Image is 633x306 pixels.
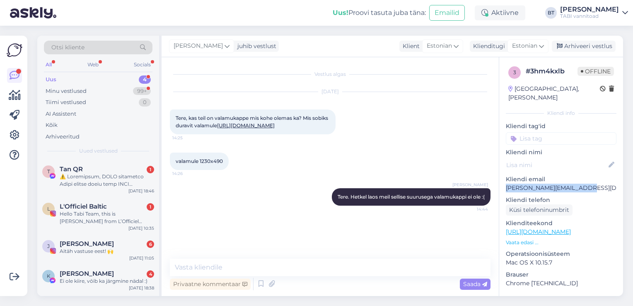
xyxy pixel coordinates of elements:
[552,41,616,52] div: Arhiveeri vestlus
[86,59,100,70] div: Web
[463,280,487,288] span: Saada
[129,255,154,261] div: [DATE] 11:05
[333,8,426,18] div: Proovi tasuta juba täna:
[176,158,223,164] span: valamule 1230x490
[506,109,616,117] div: Kliendi info
[147,203,154,211] div: 1
[60,270,114,277] span: Keithi Õunapu
[47,273,51,279] span: K
[170,70,490,78] div: Vestlus algas
[506,148,616,157] p: Kliendi nimi
[560,6,628,19] a: [PERSON_NAME]TABI vannitoad
[429,5,465,21] button: Emailid
[7,42,22,58] img: Askly Logo
[506,279,616,288] p: Chrome [TECHNICAL_ID]
[506,219,616,228] p: Klienditeekond
[452,182,488,188] span: [PERSON_NAME]
[506,160,607,170] input: Lisa nimi
[560,6,619,13] div: [PERSON_NAME]
[512,41,537,51] span: Estonian
[475,5,525,20] div: Aktiivne
[506,204,573,216] div: Küsi telefoninumbrit
[139,75,151,84] div: 4
[338,194,485,200] span: Tere. Hetkel laos meil sellise suurusega valamukappi ei ole :(
[506,184,616,192] p: [PERSON_NAME][EMAIL_ADDRESS][DOMAIN_NAME]
[545,7,557,19] div: BT
[133,87,151,95] div: 99+
[51,43,85,52] span: Otsi kliente
[60,173,154,188] div: ⚠️ Loremipsum, DOLO sitametco Adipi elitse doeiu temp INCI utlaboree dolo magna al enima minimven...
[174,41,223,51] span: [PERSON_NAME]
[506,258,616,267] p: Mac OS X 10.15.7
[506,228,571,236] a: [URL][DOMAIN_NAME]
[139,98,151,107] div: 0
[44,59,53,70] div: All
[399,42,420,51] div: Klient
[506,132,616,145] input: Lisa tag
[457,206,488,212] span: 14:44
[217,122,275,129] a: [URL][DOMAIN_NAME]
[172,170,203,177] span: 14:26
[147,270,154,278] div: 4
[46,133,80,141] div: Arhiveeritud
[46,87,87,95] div: Minu vestlused
[526,66,577,76] div: # 3hm4kxlb
[170,88,490,95] div: [DATE]
[506,250,616,258] p: Operatsioonisüsteem
[60,210,154,225] div: Hello Tabi Team, this is [PERSON_NAME] from L’Officiel Baltic. 🌿 We truly admire the creativity a...
[506,122,616,131] p: Kliendi tag'id
[170,279,251,290] div: Privaatne kommentaar
[176,115,329,129] span: Tere, kas teil on valamukappe mis kohe olemas ka? Mis sobiks duravit valamule
[577,67,614,76] span: Offline
[506,270,616,279] p: Brauser
[506,175,616,184] p: Kliendi email
[147,240,154,248] div: 6
[79,147,118,155] span: Uued vestlused
[129,285,154,291] div: [DATE] 18:38
[132,59,152,70] div: Socials
[46,98,86,107] div: Tiimi vestlused
[47,206,50,212] span: L
[128,225,154,231] div: [DATE] 10:35
[506,239,616,246] p: Vaata edasi ...
[427,41,452,51] span: Estonian
[560,13,619,19] div: TABI vannitoad
[60,165,83,173] span: Tan QR
[47,243,50,249] span: J
[508,85,600,102] div: [GEOGRAPHIC_DATA], [PERSON_NAME]
[513,69,516,75] span: 3
[506,196,616,204] p: Kliendi telefon
[147,166,154,173] div: 1
[60,248,154,255] div: Aitäh vastuse eest! 🙌
[47,168,50,175] span: T
[46,75,56,84] div: Uus
[60,277,154,285] div: Ei ole kiire, võib ka järgmine nädal :)
[46,110,76,118] div: AI Assistent
[46,121,58,129] div: Kõik
[333,9,348,17] b: Uus!
[128,188,154,194] div: [DATE] 18:46
[234,42,276,51] div: juhib vestlust
[60,240,114,248] span: Jane Merela
[172,135,203,141] span: 14:25
[470,42,505,51] div: Klienditugi
[60,203,107,210] span: L'Officiel Baltic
